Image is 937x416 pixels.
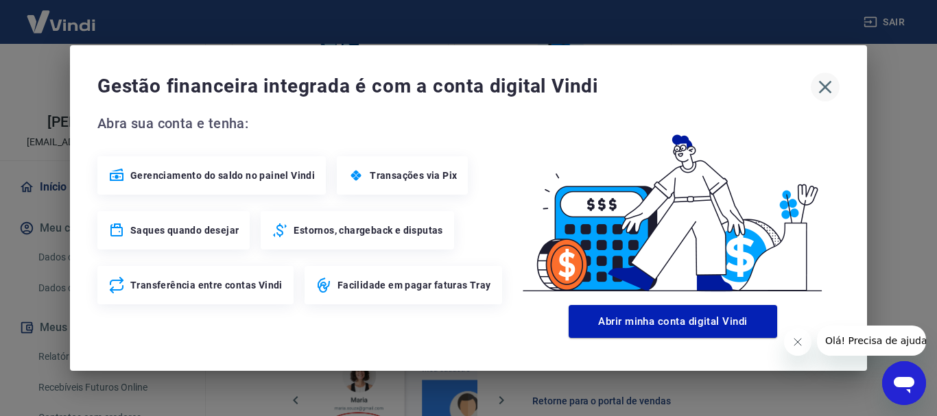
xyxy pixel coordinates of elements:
iframe: Mensagem da empresa [817,326,926,356]
span: Olá! Precisa de ajuda? [8,10,115,21]
img: Good Billing [506,112,840,299]
span: Saques quando desejar [130,223,239,237]
iframe: Fechar mensagem [784,328,811,356]
span: Facilidade em pagar faturas Tray [337,278,491,292]
iframe: Botão para abrir a janela de mensagens [882,361,926,405]
span: Transações via Pix [370,169,457,182]
span: Abra sua conta e tenha: [97,112,506,134]
span: Estornos, chargeback e disputas [294,223,442,237]
span: Gerenciamento do saldo no painel Vindi [130,169,315,182]
span: Gestão financeira integrada é com a conta digital Vindi [97,73,811,100]
span: Transferência entre contas Vindi [130,278,283,292]
button: Abrir minha conta digital Vindi [569,305,777,338]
